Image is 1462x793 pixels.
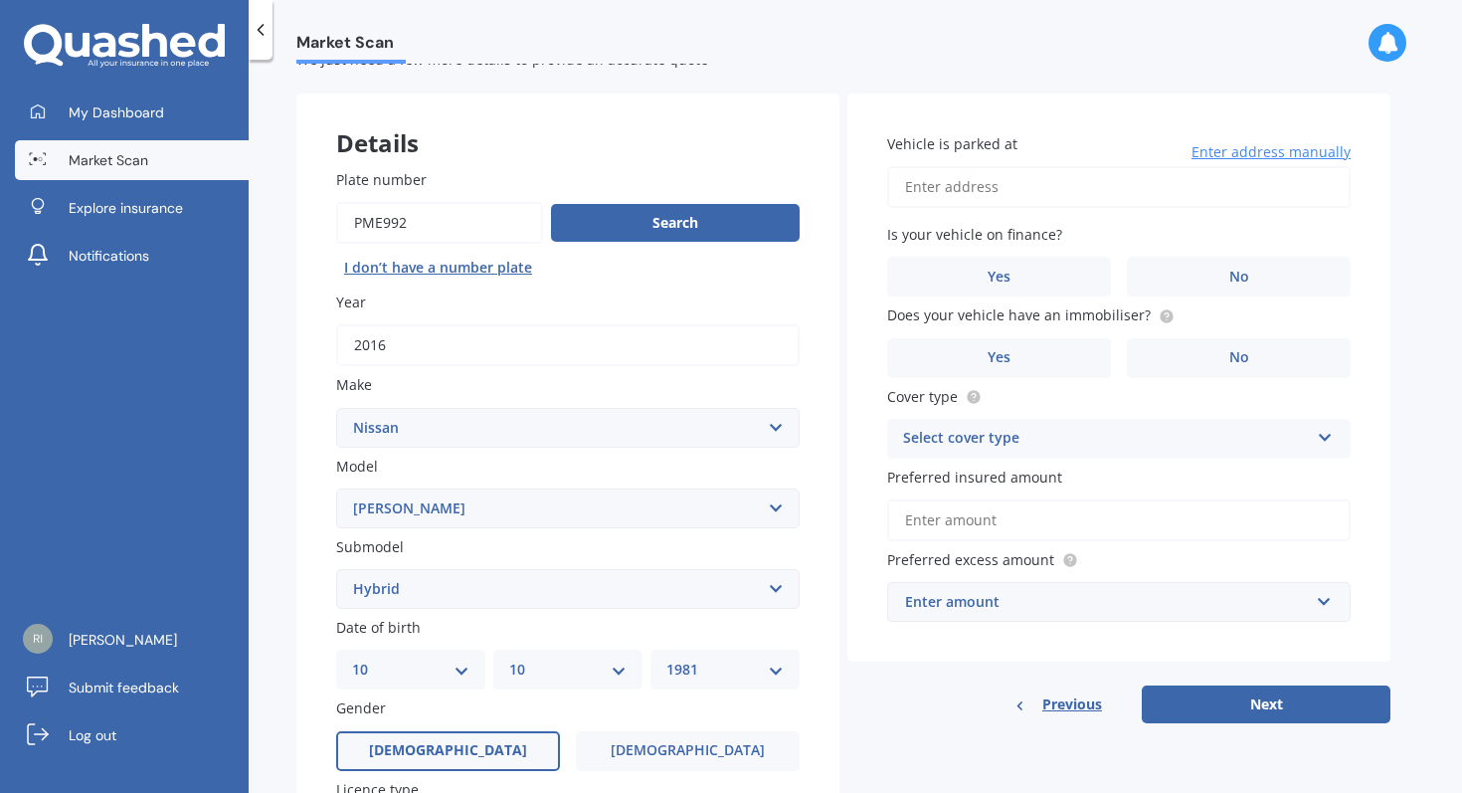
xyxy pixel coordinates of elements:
span: Make [336,376,372,395]
span: Yes [988,269,1010,286]
span: Yes [988,349,1010,366]
span: Plate number [336,170,427,189]
span: Previous [1042,690,1102,719]
span: Cover type [887,387,958,406]
span: Date of birth [336,618,421,637]
button: Search [551,204,800,242]
span: Enter address manually [1191,142,1351,162]
a: Market Scan [15,140,249,180]
span: Preferred excess amount [887,550,1054,569]
input: Enter amount [887,499,1351,541]
span: [DEMOGRAPHIC_DATA] [369,742,527,759]
button: Next [1142,686,1390,723]
a: Log out [15,715,249,755]
span: Log out [69,725,116,745]
input: Enter address [887,166,1351,208]
span: Market Scan [296,33,406,60]
span: Explore insurance [69,198,183,218]
span: Does your vehicle have an immobiliser? [887,306,1151,325]
span: [DEMOGRAPHIC_DATA] [611,742,765,759]
a: Explore insurance [15,188,249,228]
span: No [1229,349,1249,366]
span: No [1229,269,1249,286]
div: Enter amount [905,591,1309,613]
span: Notifications [69,246,149,266]
a: [PERSON_NAME] [15,620,249,660]
span: My Dashboard [69,102,164,122]
span: Year [336,293,366,311]
span: [PERSON_NAME] [69,630,177,650]
a: Notifications [15,236,249,276]
img: 96b1e80bafc28dc122bcdfeaf915bee8 [23,624,53,654]
span: We just need a few more details to provide an accurate quote [296,50,708,69]
a: My Dashboard [15,93,249,132]
span: Vehicle is parked at [887,134,1017,153]
span: Is your vehicle on finance? [887,225,1062,244]
span: Market Scan [69,150,148,170]
div: Select cover type [903,427,1309,451]
span: Gender [336,699,386,718]
a: Submit feedback [15,668,249,707]
input: YYYY [336,324,800,366]
button: I don’t have a number plate [336,252,540,284]
span: Model [336,457,378,476]
span: Submit feedback [69,678,179,697]
input: Enter plate number [336,202,543,244]
span: Preferred insured amount [887,468,1062,487]
div: Details [296,94,839,153]
span: Submodel [336,537,404,556]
